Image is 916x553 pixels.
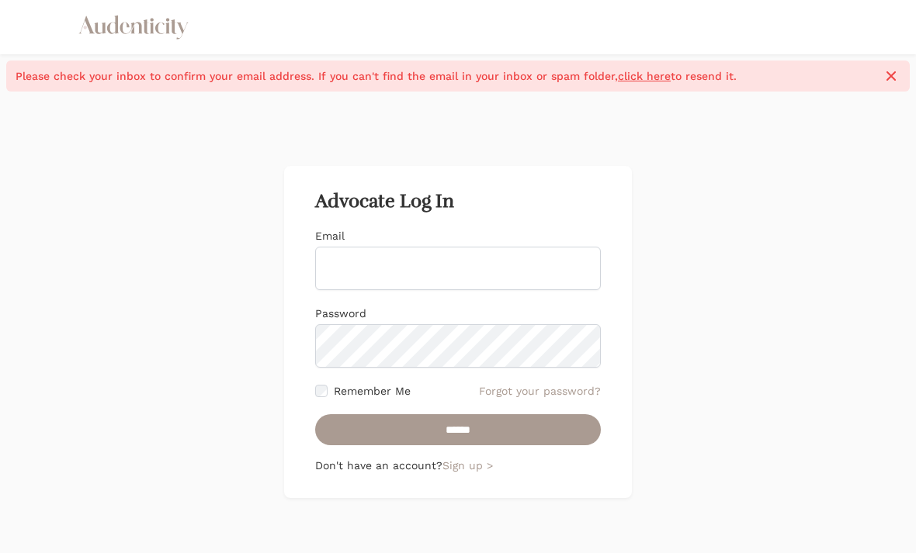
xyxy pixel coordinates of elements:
[315,191,601,213] h2: Advocate Log In
[315,230,345,242] label: Email
[315,458,601,473] p: Don't have an account?
[334,383,411,399] label: Remember Me
[315,307,366,320] label: Password
[16,68,874,84] span: Please check your inbox to confirm your email address. If you can't find the email in your inbox ...
[618,70,671,82] a: click here
[479,383,601,399] a: Forgot your password?
[442,459,493,472] a: Sign up >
